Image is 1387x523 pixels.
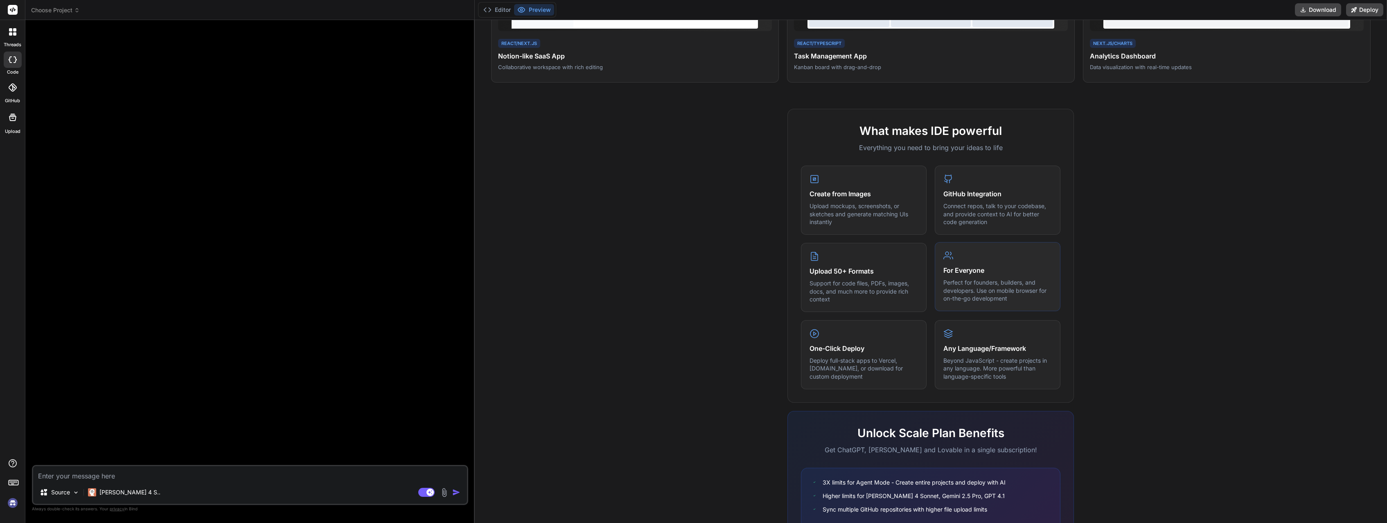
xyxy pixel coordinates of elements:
[88,488,96,496] img: Claude 4 Sonnet
[4,41,21,48] label: threads
[794,51,1068,61] h4: Task Management App
[31,6,80,14] span: Choose Project
[801,122,1060,139] h2: What makes IDE powerful
[7,69,18,76] label: code
[810,189,918,199] h4: Create from Images
[99,488,160,496] p: [PERSON_NAME] 4 S..
[943,265,1052,275] h4: For Everyone
[452,488,460,496] img: icon
[498,51,772,61] h4: Notion-like SaaS App
[801,143,1060,153] p: Everything you need to bring your ideas to life
[110,506,124,511] span: privacy
[794,63,1068,71] p: Kanban board with drag-and-drop
[943,343,1052,353] h4: Any Language/Framework
[1295,3,1341,16] button: Download
[943,357,1052,381] p: Beyond JavaScript - create projects in any language. More powerful than language-specific tools
[514,4,554,16] button: Preview
[5,97,20,104] label: GitHub
[810,343,918,353] h4: One-Click Deploy
[1346,3,1383,16] button: Deploy
[943,278,1052,303] p: Perfect for founders, builders, and developers. Use on mobile browser for on-the-go development
[440,488,449,497] img: attachment
[823,492,1005,500] span: Higher limits for [PERSON_NAME] 4 Sonnet, Gemini 2.5 Pro, GPT 4.1
[498,63,772,71] p: Collaborative workspace with rich editing
[72,489,79,496] img: Pick Models
[32,505,468,513] p: Always double-check its answers. Your in Bind
[810,202,918,226] p: Upload mockups, screenshots, or sketches and generate matching UIs instantly
[1090,39,1136,48] div: Next.js/Charts
[5,128,20,135] label: Upload
[823,505,987,514] span: Sync multiple GitHub repositories with higher file upload limits
[794,39,845,48] div: React/TypeScript
[498,39,540,48] div: React/Next.js
[943,202,1052,226] p: Connect repos, talk to your codebase, and provide context to AI for better code generation
[1090,63,1364,71] p: Data visualization with real-time updates
[943,189,1052,199] h4: GitHub Integration
[6,496,20,510] img: signin
[480,4,514,16] button: Editor
[801,424,1060,442] h2: Unlock Scale Plan Benefits
[51,488,70,496] p: Source
[810,279,918,303] p: Support for code files, PDFs, images, docs, and much more to provide rich context
[801,445,1060,455] p: Get ChatGPT, [PERSON_NAME] and Lovable in a single subscription!
[823,478,1006,487] span: 3X limits for Agent Mode - Create entire projects and deploy with AI
[810,357,918,381] p: Deploy full-stack apps to Vercel, [DOMAIN_NAME], or download for custom deployment
[810,266,918,276] h4: Upload 50+ Formats
[1090,51,1364,61] h4: Analytics Dashboard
